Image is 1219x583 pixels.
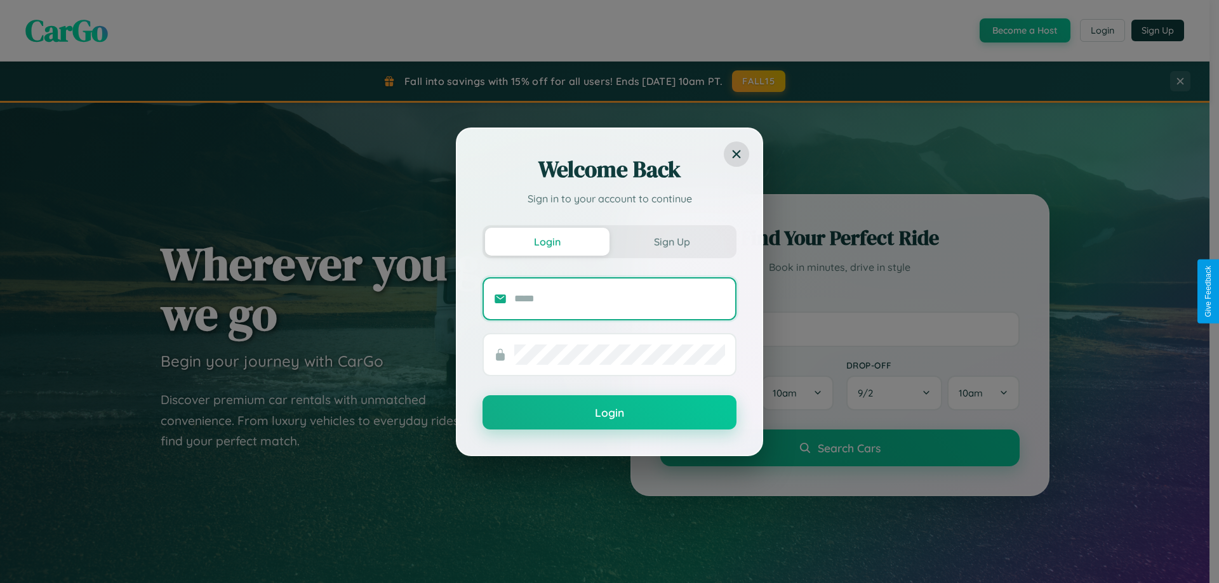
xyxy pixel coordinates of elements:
[483,154,736,185] h2: Welcome Back
[609,228,734,256] button: Sign Up
[485,228,609,256] button: Login
[1204,266,1213,317] div: Give Feedback
[483,191,736,206] p: Sign in to your account to continue
[483,395,736,429] button: Login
